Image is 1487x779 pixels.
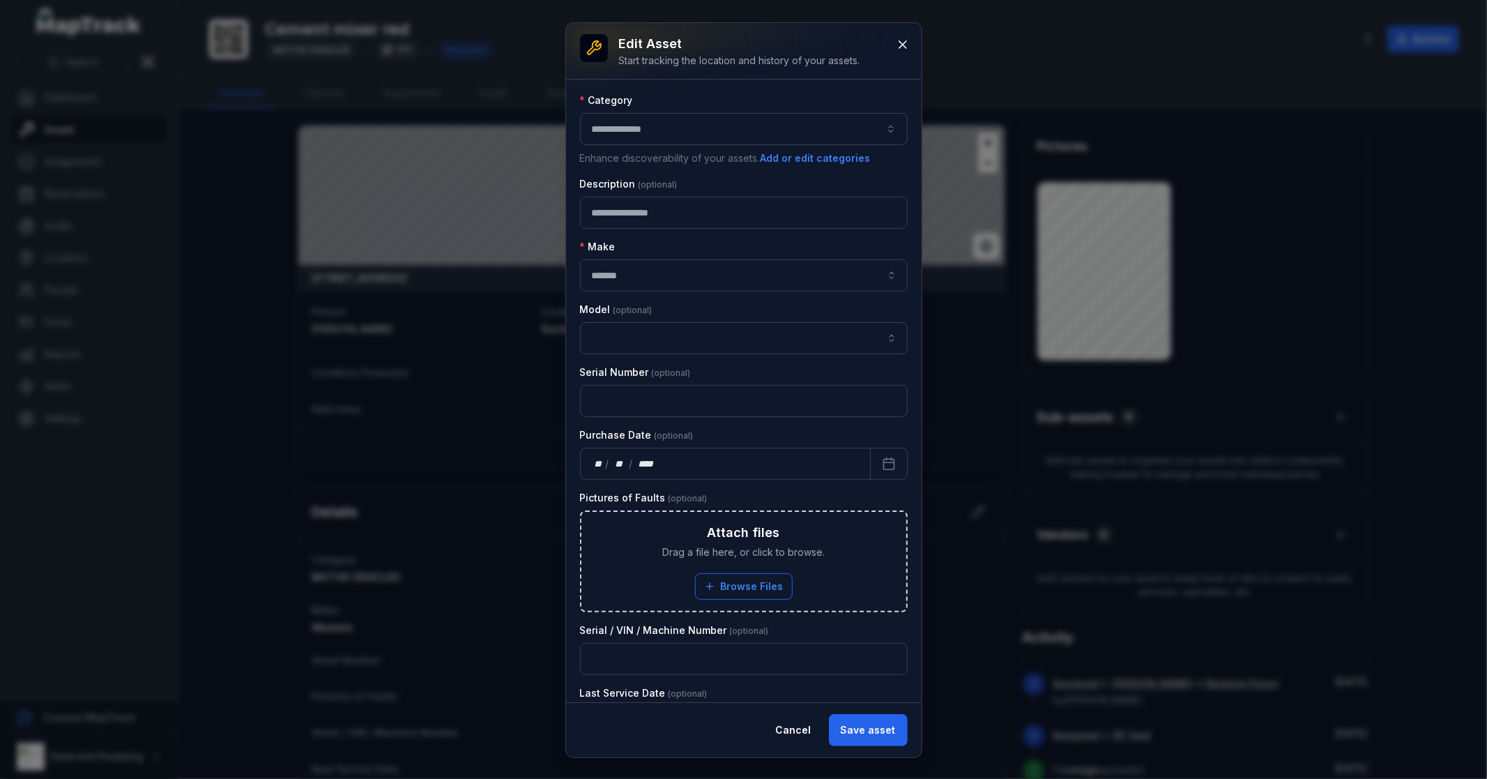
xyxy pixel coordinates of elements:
[619,34,860,54] h3: Edit asset
[580,365,691,379] label: Serial Number
[580,491,708,505] label: Pictures of Faults
[695,573,793,600] button: Browse Files
[580,303,653,317] label: Model
[580,151,908,166] p: Enhance discoverability of your assets.
[629,457,634,471] div: /
[708,523,780,543] h3: Attach files
[619,54,860,68] div: Start tracking the location and history of your assets.
[580,93,633,107] label: Category
[580,623,769,637] label: Serial / VIN / Machine Number
[760,151,871,166] button: Add or edit categories
[634,457,659,471] div: year,
[662,545,825,559] span: Drag a file here, or click to browse.
[610,457,629,471] div: month,
[580,686,708,700] label: Last Service Date
[592,457,606,471] div: day,
[829,714,908,746] button: Save asset
[580,240,616,254] label: Make
[870,448,908,480] button: Calendar
[580,177,678,191] label: Description
[764,714,823,746] button: Cancel
[580,322,908,354] input: asset-edit:cf[68832b05-6ea9-43b4-abb7-d68a6a59beaf]-label
[605,457,610,471] div: /
[580,259,908,292] input: asset-edit:cf[09246113-4bcc-4687-b44f-db17154807e5]-label
[580,428,694,442] label: Purchase Date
